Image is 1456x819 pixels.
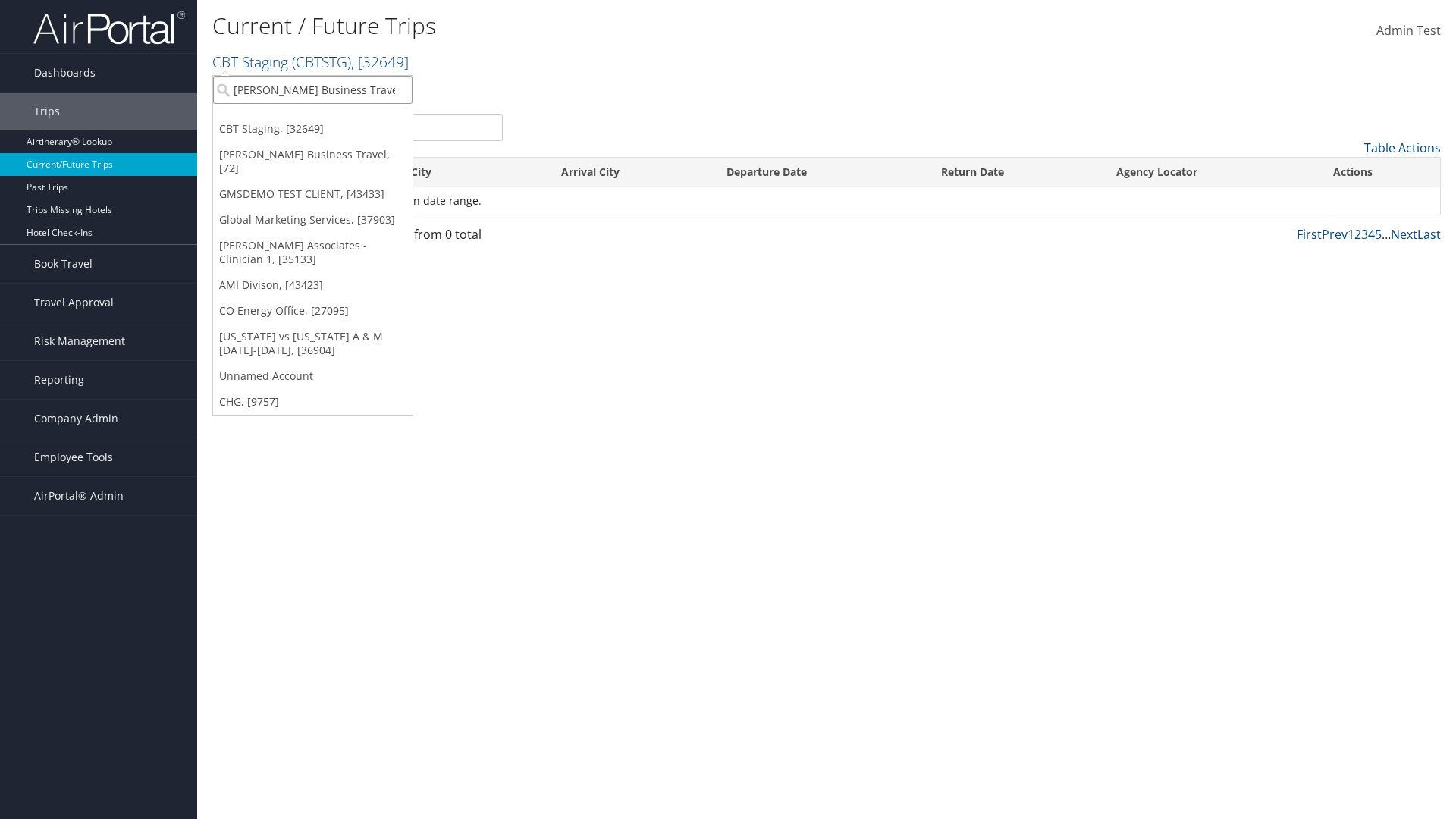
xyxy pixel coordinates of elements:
[213,187,1440,215] td: No Airtineraries found within the given date range.
[212,80,1031,99] p: Filter:
[1376,8,1441,55] a: Admin Test
[213,207,413,233] a: Global Marketing Services, [37903]
[213,324,413,363] a: [US_STATE] vs [US_STATE] A & M [DATE]-[DATE], [36904]
[212,10,1031,42] h1: Current / Future Trips
[548,158,712,187] th: Arrival City: activate to sort column ascending
[927,158,1103,187] th: Return Date: activate to sort column ascending
[213,298,413,324] a: CO Energy Office, [27095]
[1376,22,1441,39] span: Admin Test
[341,158,548,187] th: Departure City: activate to sort column ascending
[1368,226,1375,243] a: 4
[213,76,413,104] input: Search Accounts
[213,142,413,181] a: [PERSON_NAME] Business Travel, [72]
[213,389,413,415] a: CHG, [9757]
[213,363,413,389] a: Unnamed Account
[34,322,125,360] span: Risk Management
[33,10,185,45] img: airportal-logo.png
[1391,226,1417,243] a: Next
[213,116,413,142] a: CBT Staging, [32649]
[34,361,84,399] span: Reporting
[1322,226,1348,243] a: Prev
[1319,158,1440,187] th: Actions
[1103,158,1319,187] th: Agency Locator: activate to sort column ascending
[213,272,413,298] a: AMI Divison, [43423]
[34,477,124,515] span: AirPortal® Admin
[213,181,413,207] a: GMSDEMO TEST CLIENT, [43433]
[34,93,60,130] span: Trips
[1348,226,1354,243] a: 1
[34,284,114,322] span: Travel Approval
[1364,140,1441,156] a: Table Actions
[1354,226,1361,243] a: 2
[292,52,351,72] span: ( CBTSTG )
[1297,226,1322,243] a: First
[34,400,118,438] span: Company Admin
[713,158,927,187] th: Departure Date: activate to sort column descending
[212,52,409,72] a: CBT Staging
[351,52,409,72] span: , [ 32649 ]
[1417,226,1441,243] a: Last
[34,438,113,476] span: Employee Tools
[1361,226,1368,243] a: 3
[213,233,413,272] a: [PERSON_NAME] Associates - Clinician 1, [35133]
[34,245,93,283] span: Book Travel
[34,54,96,92] span: Dashboards
[1382,226,1391,243] span: …
[1375,226,1382,243] a: 5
